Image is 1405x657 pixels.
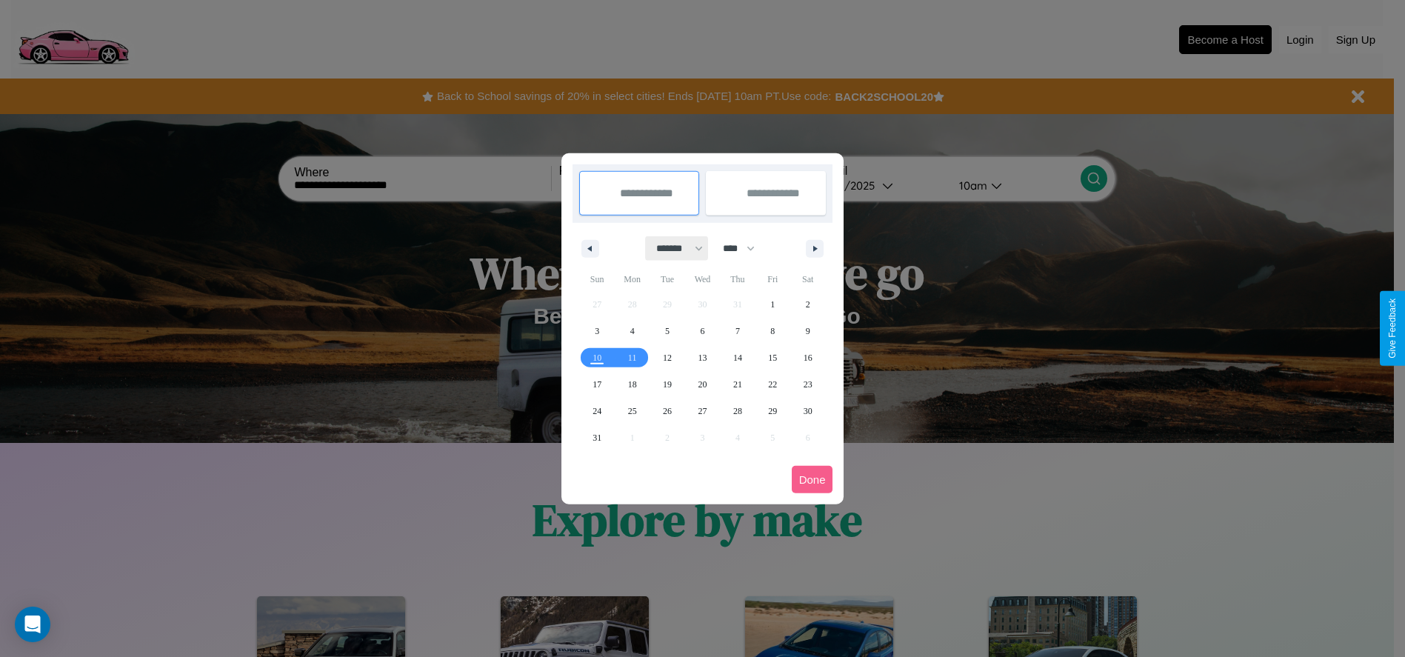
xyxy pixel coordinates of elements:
[720,344,755,371] button: 14
[663,344,672,371] span: 12
[593,398,601,424] span: 24
[615,398,650,424] button: 25
[580,267,615,291] span: Sun
[663,371,672,398] span: 19
[755,291,790,318] button: 1
[720,267,755,291] span: Thu
[698,398,707,424] span: 27
[790,318,825,344] button: 9
[755,318,790,344] button: 8
[733,344,742,371] span: 14
[650,371,684,398] button: 19
[806,318,810,344] span: 9
[698,344,707,371] span: 13
[790,344,825,371] button: 16
[630,318,635,344] span: 4
[628,371,637,398] span: 18
[720,318,755,344] button: 7
[790,291,825,318] button: 2
[685,267,720,291] span: Wed
[615,267,650,291] span: Mon
[15,607,50,642] div: Open Intercom Messenger
[580,371,615,398] button: 17
[580,344,615,371] button: 10
[700,318,704,344] span: 6
[580,318,615,344] button: 3
[650,344,684,371] button: 12
[768,398,777,424] span: 29
[685,318,720,344] button: 6
[650,267,684,291] span: Tue
[593,371,601,398] span: 17
[806,291,810,318] span: 2
[790,371,825,398] button: 23
[615,371,650,398] button: 18
[615,318,650,344] button: 4
[650,318,684,344] button: 5
[804,344,812,371] span: 16
[720,398,755,424] button: 28
[733,371,742,398] span: 21
[768,344,777,371] span: 15
[698,371,707,398] span: 20
[593,424,601,451] span: 31
[580,398,615,424] button: 24
[733,398,742,424] span: 28
[790,267,825,291] span: Sat
[768,371,777,398] span: 22
[580,424,615,451] button: 31
[770,291,775,318] span: 1
[735,318,740,344] span: 7
[665,318,670,344] span: 5
[650,398,684,424] button: 26
[755,371,790,398] button: 22
[628,344,637,371] span: 11
[628,398,637,424] span: 25
[755,398,790,424] button: 29
[790,398,825,424] button: 30
[685,398,720,424] button: 27
[685,371,720,398] button: 20
[595,318,599,344] span: 3
[593,344,601,371] span: 10
[755,344,790,371] button: 15
[720,371,755,398] button: 21
[685,344,720,371] button: 13
[804,371,812,398] span: 23
[770,318,775,344] span: 8
[663,398,672,424] span: 26
[755,267,790,291] span: Fri
[792,466,833,493] button: Done
[804,398,812,424] span: 30
[1387,299,1398,358] div: Give Feedback
[615,344,650,371] button: 11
